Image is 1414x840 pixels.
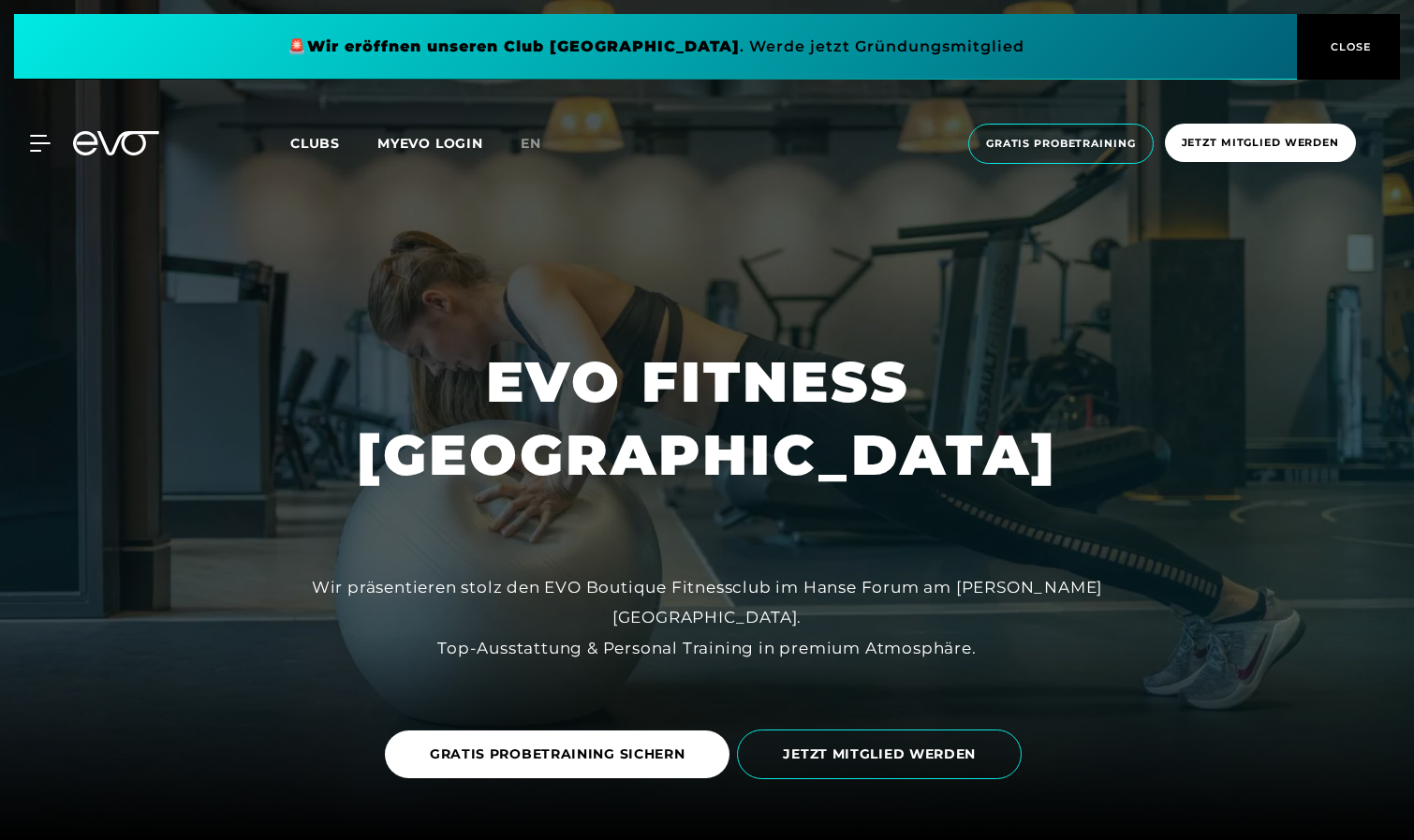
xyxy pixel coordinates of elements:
h1: EVO FITNESS [GEOGRAPHIC_DATA] [357,346,1057,492]
a: Jetzt Mitglied werden [1159,124,1362,164]
a: Clubs [290,134,377,152]
a: GRATIS PROBETRAINING SICHERN [385,716,738,792]
span: en [521,135,541,152]
a: en [521,133,564,155]
span: Clubs [290,135,340,152]
a: MYEVO LOGIN [377,135,483,152]
button: CLOSE [1297,14,1400,80]
span: GRATIS PROBETRAINING SICHERN [430,744,685,764]
span: Jetzt Mitglied werden [1182,135,1339,151]
span: Gratis Probetraining [986,136,1136,152]
a: Gratis Probetraining [963,124,1159,164]
a: JETZT MITGLIED WERDEN [737,715,1029,793]
span: CLOSE [1326,38,1372,55]
div: Wir präsentieren stolz den EVO Boutique Fitnessclub im Hanse Forum am [PERSON_NAME][GEOGRAPHIC_DA... [286,572,1128,663]
span: JETZT MITGLIED WERDEN [783,744,976,764]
